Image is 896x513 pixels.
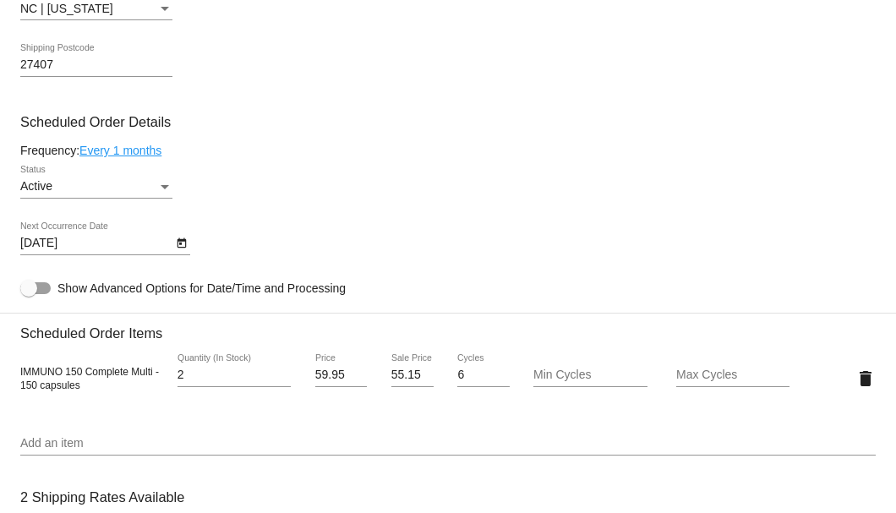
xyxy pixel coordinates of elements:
[676,368,789,382] input: Max Cycles
[855,368,876,389] mat-icon: delete
[57,280,346,297] span: Show Advanced Options for Date/Time and Processing
[533,368,647,382] input: Min Cycles
[172,233,190,251] button: Open calendar
[79,144,161,157] a: Every 1 months
[20,179,52,193] span: Active
[20,180,172,194] mat-select: Status
[20,58,172,72] input: Shipping Postcode
[20,437,876,450] input: Add an item
[20,237,172,250] input: Next Occurrence Date
[20,114,876,130] h3: Scheduled Order Details
[20,3,172,16] mat-select: Shipping State
[20,144,876,157] div: Frequency:
[457,368,509,382] input: Cycles
[178,368,291,382] input: Quantity (In Stock)
[20,313,876,341] h3: Scheduled Order Items
[20,2,113,15] span: NC | [US_STATE]
[315,368,367,382] input: Price
[20,366,159,391] span: IMMUNO 150 Complete Multi - 150 capsules
[391,368,434,382] input: Sale Price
